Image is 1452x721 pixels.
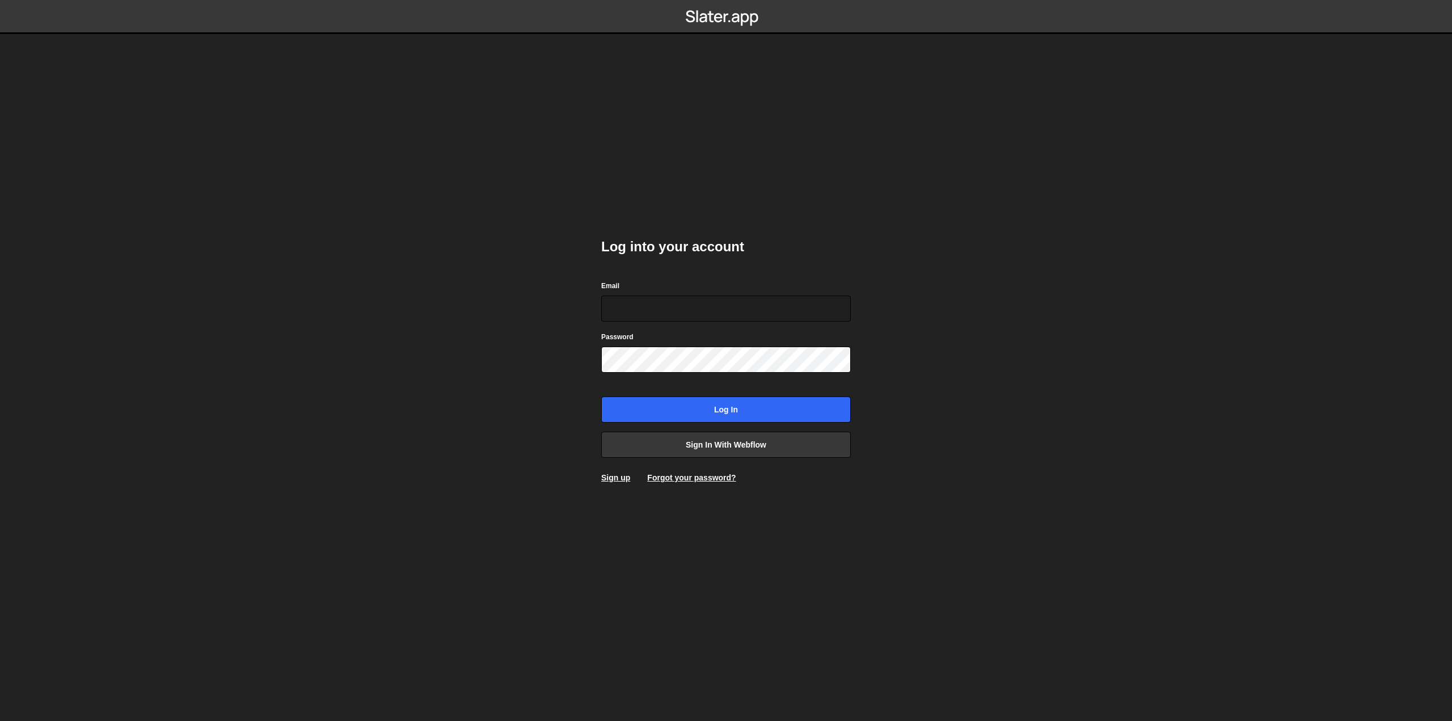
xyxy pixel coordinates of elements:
[601,238,851,256] h2: Log into your account
[647,473,736,482] a: Forgot your password?
[601,280,619,292] label: Email
[601,473,630,482] a: Sign up
[601,397,851,423] input: Log in
[601,331,634,343] label: Password
[601,432,851,458] a: Sign in with Webflow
